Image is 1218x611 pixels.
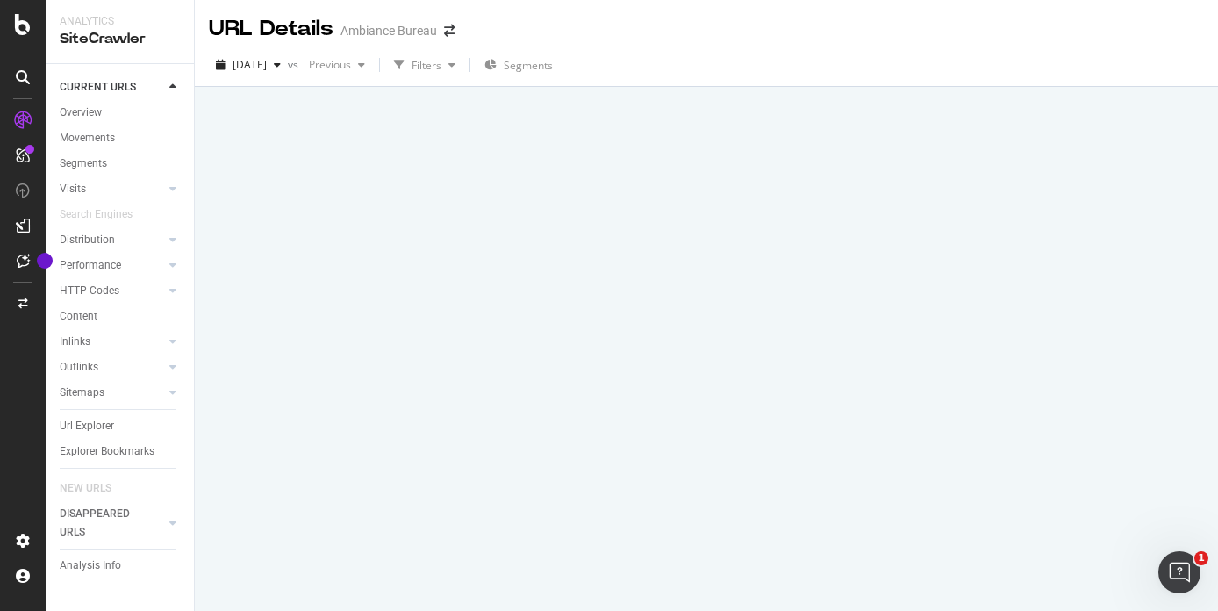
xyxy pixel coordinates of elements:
[60,282,164,300] a: HTTP Codes
[60,384,104,402] div: Sitemaps
[60,129,115,147] div: Movements
[60,358,164,377] a: Outlinks
[60,129,182,147] a: Movements
[60,155,107,173] div: Segments
[60,180,164,198] a: Visits
[60,205,150,224] a: Search Engines
[37,253,53,269] div: Tooltip anchor
[60,333,164,351] a: Inlinks
[60,384,164,402] a: Sitemaps
[60,256,164,275] a: Performance
[60,256,121,275] div: Performance
[302,51,372,79] button: Previous
[60,155,182,173] a: Segments
[209,14,333,44] div: URL Details
[412,58,441,73] div: Filters
[60,78,136,97] div: CURRENT URLS
[504,58,553,73] span: Segments
[60,479,111,498] div: NEW URLS
[444,25,455,37] div: arrow-right-arrow-left
[60,505,164,542] a: DISAPPEARED URLS
[60,104,182,122] a: Overview
[60,505,148,542] div: DISAPPEARED URLS
[477,51,560,79] button: Segments
[60,14,180,29] div: Analytics
[60,333,90,351] div: Inlinks
[233,57,267,72] span: 2025 Aug. 17th
[60,282,119,300] div: HTTP Codes
[288,57,302,72] span: vs
[1194,551,1208,565] span: 1
[60,442,182,461] a: Explorer Bookmarks
[60,307,97,326] div: Content
[387,51,462,79] button: Filters
[60,180,86,198] div: Visits
[60,417,114,435] div: Url Explorer
[1158,551,1200,593] iframe: Intercom live chat
[60,442,154,461] div: Explorer Bookmarks
[60,307,182,326] a: Content
[60,205,133,224] div: Search Engines
[60,479,129,498] a: NEW URLS
[60,104,102,122] div: Overview
[60,29,180,49] div: SiteCrawler
[60,78,164,97] a: CURRENT URLS
[60,557,182,575] a: Analysis Info
[60,417,182,435] a: Url Explorer
[60,557,121,575] div: Analysis Info
[60,231,164,249] a: Distribution
[209,51,288,79] button: [DATE]
[340,22,437,40] div: Ambiance Bureau
[302,57,351,72] span: Previous
[60,358,98,377] div: Outlinks
[60,231,115,249] div: Distribution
